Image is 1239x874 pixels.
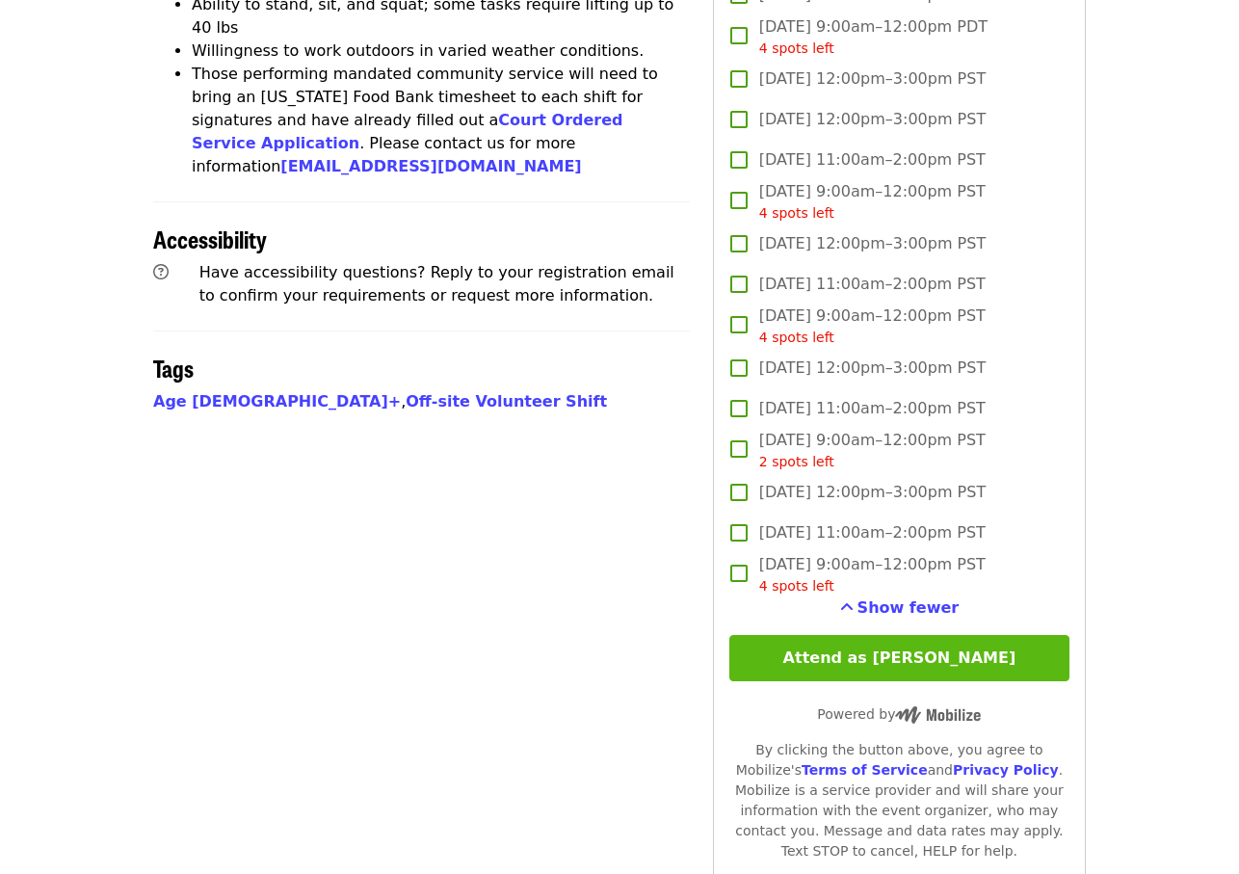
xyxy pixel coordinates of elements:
a: [EMAIL_ADDRESS][DOMAIN_NAME] [280,157,581,175]
span: [DATE] 12:00pm–3:00pm PST [759,67,986,91]
img: Powered by Mobilize [895,706,981,724]
span: Show fewer [857,598,960,617]
span: 4 spots left [759,40,834,56]
a: Privacy Policy [953,762,1059,778]
span: 4 spots left [759,205,834,221]
span: [DATE] 12:00pm–3:00pm PST [759,481,986,504]
button: See more timeslots [840,596,960,620]
span: 4 spots left [759,330,834,345]
span: [DATE] 11:00am–2:00pm PST [759,273,986,296]
li: Those performing mandated community service will need to bring an [US_STATE] Food Bank timesheet ... [192,63,690,178]
span: [DATE] 9:00am–12:00pm PDT [759,15,988,59]
span: 4 spots left [759,578,834,594]
span: Powered by [817,706,981,722]
a: Age [DEMOGRAPHIC_DATA]+ [153,392,401,411]
span: Have accessibility questions? Reply to your registration email to confirm your requirements or re... [199,263,674,305]
span: [DATE] 11:00am–2:00pm PST [759,397,986,420]
span: [DATE] 9:00am–12:00pm PST [759,180,986,224]
span: [DATE] 11:00am–2:00pm PST [759,521,986,544]
li: Willingness to work outdoors in varied weather conditions. [192,40,690,63]
a: Off-site Volunteer Shift [406,392,607,411]
i: question-circle icon [153,263,169,281]
span: [DATE] 9:00am–12:00pm PST [759,305,986,348]
span: 2 spots left [759,454,834,469]
span: [DATE] 12:00pm–3:00pm PST [759,232,986,255]
span: [DATE] 11:00am–2:00pm PST [759,148,986,172]
button: Attend as [PERSON_NAME] [729,635,1069,681]
span: Accessibility [153,222,267,255]
span: [DATE] 9:00am–12:00pm PST [759,429,986,472]
a: Terms of Service [802,762,928,778]
span: Tags [153,351,194,384]
span: [DATE] 9:00am–12:00pm PST [759,553,986,596]
span: [DATE] 12:00pm–3:00pm PST [759,108,986,131]
span: [DATE] 12:00pm–3:00pm PST [759,357,986,380]
div: By clicking the button above, you agree to Mobilize's and . Mobilize is a service provider and wi... [729,740,1069,861]
span: , [153,392,406,411]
